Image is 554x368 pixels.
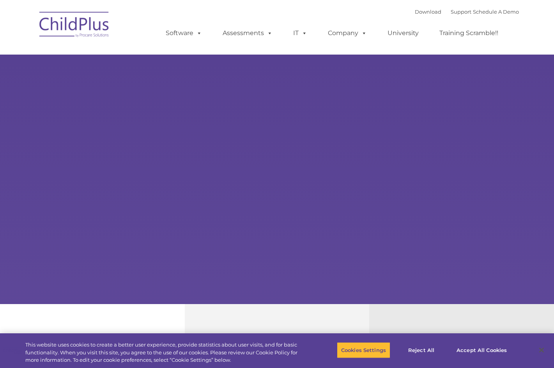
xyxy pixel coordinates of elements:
[451,9,471,15] a: Support
[415,9,441,15] a: Download
[285,25,315,41] a: IT
[397,342,446,358] button: Reject All
[432,25,506,41] a: Training Scramble!!
[158,25,210,41] a: Software
[25,341,305,364] div: This website uses cookies to create a better user experience, provide statistics about user visit...
[415,9,519,15] font: |
[452,342,511,358] button: Accept All Cookies
[35,6,113,45] img: ChildPlus by Procare Solutions
[533,341,550,359] button: Close
[380,25,427,41] a: University
[320,25,375,41] a: Company
[473,9,519,15] a: Schedule A Demo
[337,342,390,358] button: Cookies Settings
[215,25,280,41] a: Assessments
